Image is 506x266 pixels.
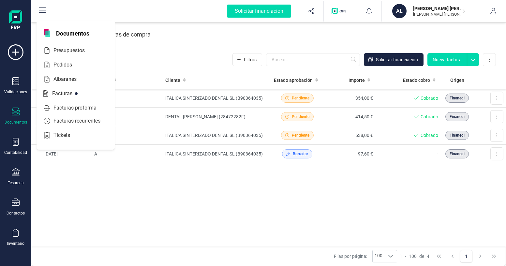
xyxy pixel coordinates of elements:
[378,150,438,158] p: -
[421,113,438,120] span: Cobrado
[165,77,180,83] span: Cliente
[400,253,429,259] div: -
[349,77,365,83] span: Importe
[9,10,22,31] img: Logo Finanedi
[364,53,424,66] button: Solicitar financiación
[292,95,309,101] span: Pendiente
[413,5,465,12] p: [PERSON_NAME] [PERSON_NAME]
[427,253,429,259] span: 4
[5,120,27,125] div: Documentos
[323,145,376,163] td: 97,60 €
[7,211,25,216] div: Contactos
[323,89,376,108] td: 354,00 €
[328,1,353,22] button: Logo de OPS
[163,108,271,126] td: DENTAL [PERSON_NAME] (28472282F)
[488,250,500,262] button: Last Page
[4,150,27,155] div: Contabilidad
[51,61,84,69] span: Pedidos
[31,126,92,145] td: [DATE]
[99,26,151,43] div: Facturas de compra
[52,29,93,37] span: Documentos
[7,241,24,246] div: Inventario
[163,126,271,145] td: ITALICA SINTERIZADO DENTAL SL (B90364035)
[31,108,92,126] td: [DATE]
[323,108,376,126] td: 414,50 €
[421,95,438,101] span: Cobrado
[274,77,313,83] span: Estado aprobación
[446,250,459,262] button: Previous Page
[51,131,82,139] span: Tickets
[376,56,418,63] span: Solicitar financiación
[31,89,92,108] td: [DATE]
[219,1,299,22] button: Solicitar financiación
[419,253,424,259] span: de
[332,8,349,14] img: Logo de OPS
[51,47,97,54] span: Presupuestos
[31,145,92,163] td: [DATE]
[51,117,112,125] span: Facturas recurrentes
[163,89,271,108] td: ITALICA SINTERIZADO DENTAL SL (B90364035)
[293,151,308,157] span: Borrador
[92,126,163,145] td: A2025-1
[92,145,163,163] td: A
[413,12,465,17] p: [PERSON_NAME] [PERSON_NAME]
[450,132,465,138] span: Finanedi
[373,250,384,262] span: 100
[334,250,397,262] div: Filas por página:
[403,77,430,83] span: Estado cobro
[450,95,465,101] span: Finanedi
[460,250,472,262] button: Page 1
[266,53,360,66] input: Buscar...
[92,89,163,108] td: A2025-3
[51,75,88,83] span: Albaranes
[8,180,24,185] div: Tesorería
[392,4,407,18] div: AL
[450,151,465,157] span: Finanedi
[450,77,464,83] span: Origen
[400,253,402,259] span: 1
[450,114,465,120] span: Finanedi
[474,250,486,262] button: Next Page
[427,53,467,66] button: Nueva factura
[292,114,309,120] span: Pendiente
[244,56,257,63] span: Filtros
[232,53,262,66] button: Filtros
[4,89,27,95] div: Validaciones
[409,253,417,259] span: 100
[50,90,84,97] span: Facturas
[390,1,473,22] button: AL[PERSON_NAME] [PERSON_NAME][PERSON_NAME] [PERSON_NAME]
[227,5,291,18] div: Solicitar financiación
[323,126,376,145] td: 538,00 €
[433,250,445,262] button: First Page
[51,104,108,112] span: Facturas proforma
[292,132,309,138] span: Pendiente
[421,132,438,139] span: Cobrado
[92,108,163,126] td: A2025-2
[163,145,271,163] td: ITALICA SINTERIZADO DENTAL SL (B90364035)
